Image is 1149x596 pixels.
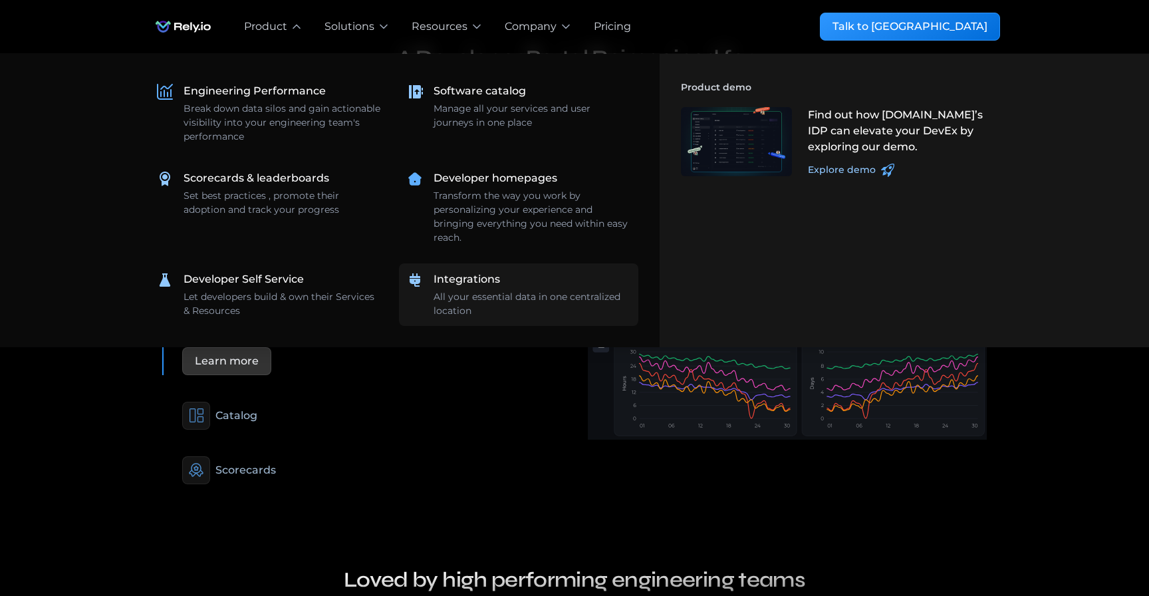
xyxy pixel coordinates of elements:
div: Resources [412,19,467,35]
div: Break down data silos and gain actionable visibility into your engineering team's performance [184,102,380,144]
div: Integrations [434,271,500,287]
div: Solutions [324,19,374,35]
a: Scorecards & leaderboardsSet best practices , promote their adoption and track your progress [149,162,388,225]
div: Set best practices , promote their adoption and track your progress [184,189,380,217]
iframe: Chatbot [1061,508,1130,577]
div: Learn more [195,353,259,369]
a: Find out how [DOMAIN_NAME]’s IDP can elevate your DevEx by exploring our demo.Explore demo [673,99,1000,185]
a: home [149,13,217,40]
div: Software catalog [434,83,526,99]
div: All your essential data in one centralized location [434,290,630,318]
div: Let developers build & own their Services & Resources [184,290,380,318]
img: Rely.io logo [149,13,217,40]
div: Talk to [GEOGRAPHIC_DATA] [832,19,987,35]
a: Talk to [GEOGRAPHIC_DATA] [820,13,1000,41]
div: Transform the way you work by personalizing your experience and bringing everything you need with... [434,189,630,245]
div: Product [244,19,287,35]
a: Software catalogManage all your services and user journeys in one place [399,75,638,138]
div: Scorecards & leaderboards [184,170,329,186]
div: Manage all your services and user journeys in one place [434,102,630,130]
div: Explore demo [808,163,876,177]
div: Company [505,19,557,35]
div: Engineering Performance [184,83,326,99]
a: Developer Self ServiceLet developers build & own their Services & Resources [149,263,388,326]
h3: Loved by high performing engineering teams [282,564,867,596]
a: Engineering PerformanceBreak down data silos and gain actionable visibility into your engineering... [149,75,388,152]
div: Catalog [215,408,257,424]
h4: Product demo [681,75,1000,99]
div: Developer homepages [434,170,557,186]
div: Find out how [DOMAIN_NAME]’s IDP can elevate your DevEx by exploring our demo. [808,107,993,155]
a: Pricing [594,19,631,35]
div: Developer Self Service [184,271,304,287]
a: IntegrationsAll your essential data in one centralized location [399,263,638,326]
div: Scorecards [215,462,276,478]
a: Developer homepagesTransform the way you work by personalizing your experience and bringing every... [399,162,638,253]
